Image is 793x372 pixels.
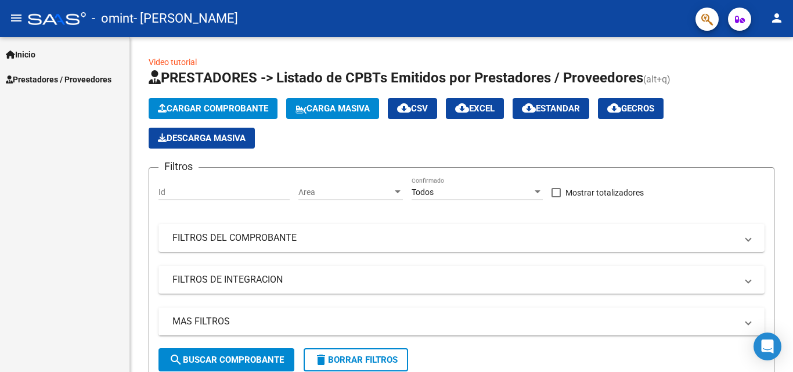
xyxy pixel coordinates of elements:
mat-icon: cloud_download [522,101,536,115]
mat-icon: search [169,353,183,367]
span: Todos [412,187,434,197]
mat-icon: cloud_download [607,101,621,115]
span: Estandar [522,103,580,114]
button: Estandar [513,98,589,119]
button: Borrar Filtros [304,348,408,371]
mat-icon: delete [314,353,328,367]
span: Cargar Comprobante [158,103,268,114]
a: Video tutorial [149,57,197,67]
span: Borrar Filtros [314,355,398,365]
button: Buscar Comprobante [158,348,294,371]
span: Mostrar totalizadores [565,186,644,200]
mat-icon: cloud_download [455,101,469,115]
mat-expansion-panel-header: MAS FILTROS [158,308,765,335]
span: Inicio [6,48,35,61]
mat-panel-title: FILTROS DEL COMPROBANTE [172,232,737,244]
button: EXCEL [446,98,504,119]
mat-panel-title: MAS FILTROS [172,315,737,328]
mat-icon: cloud_download [397,101,411,115]
button: Descarga Masiva [149,128,255,149]
span: Carga Masiva [295,103,370,114]
mat-panel-title: FILTROS DE INTEGRACION [172,273,737,286]
span: PRESTADORES -> Listado de CPBTs Emitidos por Prestadores / Proveedores [149,70,643,86]
span: - [PERSON_NAME] [134,6,238,31]
span: Area [298,187,392,197]
span: Gecros [607,103,654,114]
button: Cargar Comprobante [149,98,277,119]
mat-expansion-panel-header: FILTROS DE INTEGRACION [158,266,765,294]
h3: Filtros [158,158,199,175]
button: Carga Masiva [286,98,379,119]
span: EXCEL [455,103,495,114]
span: CSV [397,103,428,114]
span: (alt+q) [643,74,671,85]
app-download-masive: Descarga masiva de comprobantes (adjuntos) [149,128,255,149]
span: Descarga Masiva [158,133,246,143]
button: CSV [388,98,437,119]
div: Open Intercom Messenger [754,333,781,360]
mat-expansion-panel-header: FILTROS DEL COMPROBANTE [158,224,765,252]
span: Buscar Comprobante [169,355,284,365]
span: Prestadores / Proveedores [6,73,111,86]
mat-icon: person [770,11,784,25]
mat-icon: menu [9,11,23,25]
span: - omint [92,6,134,31]
button: Gecros [598,98,664,119]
